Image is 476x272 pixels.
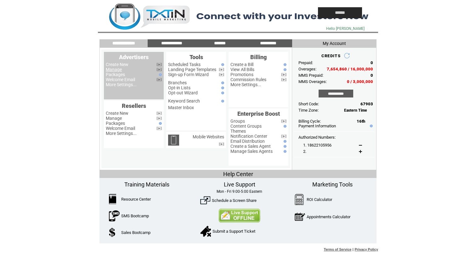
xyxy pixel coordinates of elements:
[220,92,224,94] img: help.gif
[282,140,286,143] img: help.gif
[193,134,224,139] a: Mobile Websites
[156,78,162,81] img: video.png
[298,102,319,106] span: Short Code:
[230,77,266,82] a: Commission Rules
[295,194,304,205] img: Calculator.png
[298,119,321,124] span: Billing Cycle:
[230,134,267,139] a: Notification Center
[371,60,373,65] span: 0
[230,139,265,144] a: Email Distribution
[121,197,151,202] a: Resource Center
[281,119,286,123] img: video.png
[230,149,273,154] a: Manage Sales Agents
[357,119,365,124] span: 16th
[109,228,116,237] img: SalesBootcamp.png
[230,67,254,72] a: View All Bills
[217,189,262,194] span: Mon - Fri 9:00-5:00 Eastern
[323,41,346,46] span: My Account
[250,54,267,60] span: Billing
[307,197,332,202] a: ROI Calculator
[223,171,253,177] span: Help Center
[106,126,135,131] a: Welcome Email
[282,63,286,66] img: help.gif
[168,135,179,146] img: mobile-websites.png
[200,195,210,205] img: ScreenShare.png
[321,53,341,58] span: CREDITS
[168,105,194,110] a: Master Inbox
[230,144,271,149] a: Create a Sales Agent
[212,198,257,203] a: Schedule a Screen Share
[106,82,137,87] a: More Settings...
[230,129,246,134] a: Themes
[168,80,187,85] a: Branches
[121,214,149,218] a: SMS Bootcamp
[121,230,150,235] a: Sales Bootcamp
[347,79,373,84] span: 0 / 3,000,000
[168,67,216,72] a: Landing Page Templates
[230,82,261,87] a: More Settings...
[168,72,209,77] a: Sign-up Form Wizard
[303,143,331,147] span: 1. 18622105956
[156,117,162,120] img: video.png
[168,90,198,95] a: Opt-out Wizard
[298,67,316,71] span: Overages:
[106,77,135,82] a: Welcome Email
[298,73,323,78] span: MMS Prepaid:
[298,108,319,113] span: Time Zone:
[168,85,190,90] a: Opt-in Lists
[122,103,146,109] span: Resellers
[109,210,120,221] img: SMSBootcamp.png
[219,68,224,71] img: video.png
[237,110,280,117] span: Enterprise Boost
[220,86,224,89] img: help.gif
[298,79,327,84] span: MMS Overages:
[303,149,306,154] span: 2.
[157,122,162,125] img: help.gif
[371,73,373,78] span: 0
[230,72,253,77] a: Promotions
[156,68,162,71] img: video.png
[190,54,203,60] span: Tools
[119,54,149,60] span: Advertisers
[282,150,286,153] img: help.gif
[326,26,365,31] span: Hello [PERSON_NAME]
[168,98,200,103] a: Keyword Search
[106,111,128,116] a: Create New
[157,73,162,76] img: help.gif
[281,78,286,81] img: video.png
[281,135,286,138] img: video.png
[295,211,305,222] img: AppointmentCalc.png
[327,67,373,71] span: 7,654,860 / 16,000,000
[282,125,286,128] img: help.gif
[354,247,378,251] a: Privacy Policy
[106,67,122,72] a: Manage
[200,226,211,237] img: SupportTicket.png
[220,100,224,103] img: help.gif
[368,125,373,127] img: help.gif
[312,181,353,188] span: Marketing Tools
[224,181,255,188] span: Live Support
[282,68,286,71] img: help.gif
[106,62,128,67] a: Create New
[106,116,122,121] a: Manage
[353,247,354,251] span: |
[106,72,125,77] a: Packages
[212,229,255,234] a: Submit a Support Ticket
[298,135,336,140] span: Authorized Numbers:
[109,194,116,204] img: ResourceCenter.png
[230,62,253,67] a: Create a Bill
[324,247,352,251] a: Terms of Service
[218,208,260,223] img: Contact Us
[298,60,313,65] span: Prepaid:
[220,81,224,84] img: help.gif
[106,121,125,126] a: Packages
[156,127,162,130] img: video.png
[282,145,286,148] img: help.gif
[219,73,224,76] img: video.png
[156,63,162,66] img: video.png
[230,119,245,124] a: Groups
[281,73,286,76] img: video.png
[360,102,373,106] span: 67903
[124,181,169,188] span: Training Materials
[168,62,201,67] a: Scheduled Tasks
